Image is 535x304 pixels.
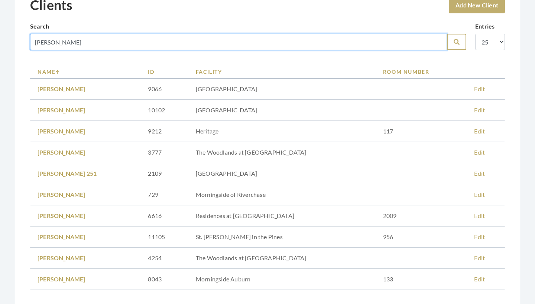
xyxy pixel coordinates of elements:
[475,22,495,31] label: Entries
[140,205,188,227] td: 6616
[474,254,485,261] a: Edit
[196,68,368,76] a: Facility
[38,233,85,240] a: [PERSON_NAME]
[474,191,485,198] a: Edit
[188,205,376,227] td: Residences at [GEOGRAPHIC_DATA]
[30,22,49,31] label: Search
[474,85,485,92] a: Edit
[140,227,188,248] td: 11105
[140,269,188,290] td: 8043
[38,68,133,76] a: Name
[188,184,376,205] td: Morningside of Riverchase
[140,79,188,100] td: 9066
[38,128,85,135] a: [PERSON_NAME]
[188,100,376,121] td: [GEOGRAPHIC_DATA]
[30,34,447,50] input: Search by name, facility or room number
[474,233,485,240] a: Edit
[474,128,485,135] a: Edit
[188,269,376,290] td: Morningside Auburn
[140,100,188,121] td: 10102
[148,68,181,76] a: ID
[140,121,188,142] td: 9212
[383,68,460,76] a: Room Number
[188,121,376,142] td: Heritage
[38,170,97,177] a: [PERSON_NAME] 251
[38,85,85,92] a: [PERSON_NAME]
[474,212,485,219] a: Edit
[140,184,188,205] td: 729
[188,227,376,248] td: St. [PERSON_NAME] in the Pines
[188,79,376,100] td: [GEOGRAPHIC_DATA]
[376,269,467,290] td: 133
[38,275,85,282] a: [PERSON_NAME]
[474,149,485,156] a: Edit
[474,106,485,113] a: Edit
[376,205,467,227] td: 2009
[38,149,85,156] a: [PERSON_NAME]
[38,106,85,113] a: [PERSON_NAME]
[474,170,485,177] a: Edit
[474,275,485,282] a: Edit
[38,191,85,198] a: [PERSON_NAME]
[140,142,188,163] td: 3777
[376,227,467,248] td: 956
[188,142,376,163] td: The Woodlands at [GEOGRAPHIC_DATA]
[38,212,85,219] a: [PERSON_NAME]
[188,163,376,184] td: [GEOGRAPHIC_DATA]
[188,248,376,269] td: The Woodlands at [GEOGRAPHIC_DATA]
[140,163,188,184] td: 2109
[376,121,467,142] td: 117
[140,248,188,269] td: 4254
[38,254,85,261] a: [PERSON_NAME]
